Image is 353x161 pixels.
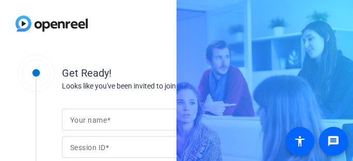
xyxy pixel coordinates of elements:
div: Get Ready! [62,65,268,81]
mat-icon: accessibility [294,135,306,148]
mat-label: Session ID [70,143,105,152]
div: Looks like you've been invited to join [62,81,268,92]
mat-icon: message [327,135,340,148]
mat-label: Your name [70,116,107,124]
